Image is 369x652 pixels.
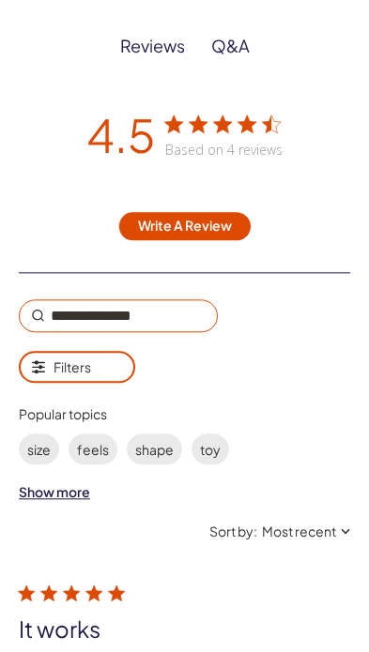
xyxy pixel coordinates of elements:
[19,483,90,500] div: Show more
[86,104,156,163] div: 4.5
[209,523,257,539] span: Sort by:
[19,433,59,464] label: size
[118,212,251,240] button: Write A Review
[211,35,250,57] div: Q&A
[165,141,283,159] div: Based on 4 reviews
[19,405,284,422] div: Popular topics
[192,433,229,464] label: toy
[69,433,117,464] label: feels
[209,523,350,539] button: Sort by:Most recent
[19,614,350,643] div: It works
[19,351,135,383] button: Filters
[262,523,336,539] div: Most recent
[127,433,182,464] label: shape
[19,299,218,332] input: Search reviews
[120,35,185,56] div: Reviews
[54,358,91,375] span: Filters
